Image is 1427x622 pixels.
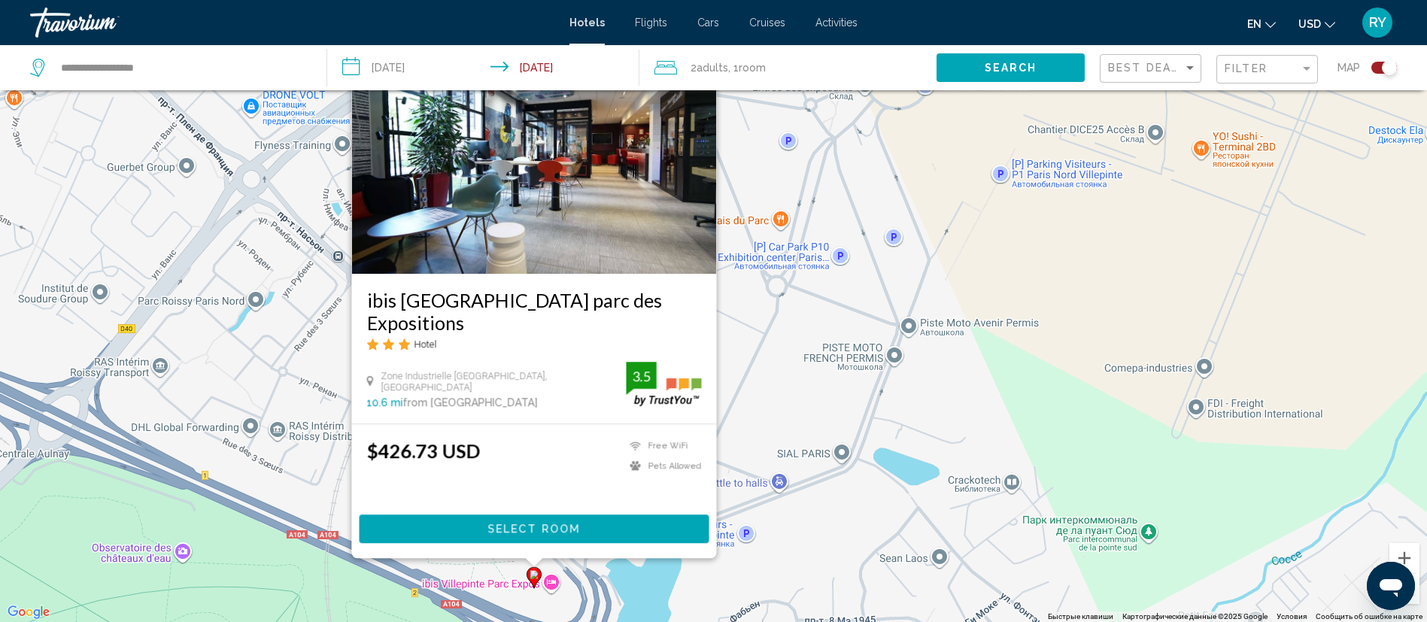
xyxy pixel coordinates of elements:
[1358,7,1397,38] button: User Menu
[4,602,53,622] a: Открыть эту область в Google Картах (в новом окне)
[1369,15,1386,30] span: RY
[697,62,728,74] span: Adults
[1337,57,1360,78] span: Map
[366,396,402,408] span: 10.6 mi
[1247,13,1276,35] button: Change language
[414,338,436,350] span: Hotel
[622,439,701,452] li: Free WiFi
[381,370,626,393] span: Zone Industrielle [GEOGRAPHIC_DATA], [GEOGRAPHIC_DATA]
[691,57,728,78] span: 2
[1122,612,1268,620] span: Картографические данные ©2025 Google
[635,17,667,29] a: Flights
[569,17,605,29] a: Hotels
[1367,562,1415,610] iframe: Кнопка запуска окна обмена сообщениями
[749,17,785,29] a: Cruises
[1298,18,1321,30] span: USD
[366,439,480,462] ins: $426.73 USD
[4,602,53,622] img: Google
[1108,62,1197,75] mat-select: Sort by
[487,523,580,536] span: Select Room
[1316,612,1422,620] a: Сообщить об ошибке на карте
[639,45,937,90] button: Travelers: 2 adults, 0 children
[739,62,766,74] span: Room
[351,33,716,274] img: Hotel image
[327,45,639,90] button: Check-in date: Sep 4, 2025 Check-out date: Sep 6, 2025
[359,514,709,542] button: Select Room
[1360,61,1397,74] button: Toggle map
[697,17,719,29] a: Cars
[1225,62,1268,74] span: Filter
[937,53,1085,81] button: Search
[728,57,766,78] span: , 1
[366,338,701,350] div: 3 star Hotel
[1277,612,1307,620] a: Условия
[626,362,701,406] img: trustyou-badge.svg
[1389,543,1419,573] button: Увеличить
[1216,54,1318,85] button: Filter
[1298,13,1335,35] button: Change currency
[626,367,656,385] div: 3.5
[1247,18,1262,30] span: en
[622,460,701,472] li: Pets Allowed
[815,17,858,29] a: Activities
[1108,62,1187,74] span: Best Deals
[402,396,537,408] span: from [GEOGRAPHIC_DATA]
[30,8,554,38] a: Travorium
[985,62,1037,74] span: Search
[359,523,709,534] a: Select Room
[1048,611,1113,622] button: Быстрые клавиши
[366,289,701,334] a: ibis [GEOGRAPHIC_DATA] parc des Expositions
